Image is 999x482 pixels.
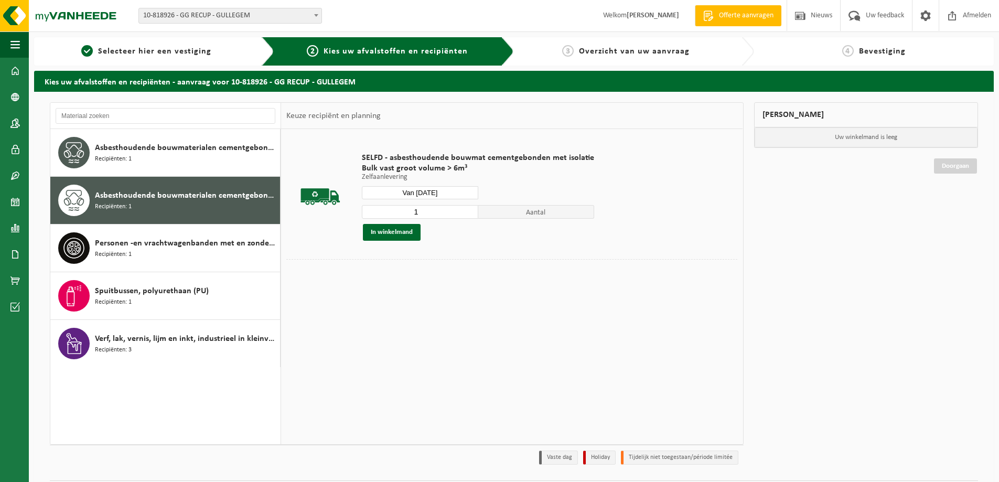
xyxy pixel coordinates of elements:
[95,202,132,212] span: Recipiënten: 1
[716,10,776,21] span: Offerte aanvragen
[50,129,281,177] button: Asbesthoudende bouwmaterialen cementgebonden (hechtgebonden) Recipiënten: 1
[755,127,978,147] p: Uw winkelmand is leeg
[562,45,574,57] span: 3
[95,345,132,355] span: Recipiënten: 3
[50,224,281,272] button: Personen -en vrachtwagenbanden met en zonder velg Recipiënten: 1
[695,5,781,26] a: Offerte aanvragen
[139,8,321,23] span: 10-818926 - GG RECUP - GULLEGEM
[95,142,277,154] span: Asbesthoudende bouwmaterialen cementgebonden (hechtgebonden)
[95,333,277,345] span: Verf, lak, vernis, lijm en inkt, industrieel in kleinverpakking
[95,250,132,260] span: Recipiënten: 1
[95,285,209,297] span: Spuitbussen, polyurethaan (PU)
[362,163,594,174] span: Bulk vast groot volume > 6m³
[34,71,994,91] h2: Kies uw afvalstoffen en recipiënten - aanvraag voor 10-818926 - GG RECUP - GULLEGEM
[754,102,979,127] div: [PERSON_NAME]
[859,47,906,56] span: Bevestiging
[138,8,322,24] span: 10-818926 - GG RECUP - GULLEGEM
[583,451,616,465] li: Holiday
[95,189,277,202] span: Asbesthoudende bouwmaterialen cementgebonden met isolatie(hechtgebonden)
[56,108,275,124] input: Materiaal zoeken
[363,224,421,241] button: In winkelmand
[95,297,132,307] span: Recipiënten: 1
[98,47,211,56] span: Selecteer hier een vestiging
[324,47,468,56] span: Kies uw afvalstoffen en recipiënten
[478,205,595,219] span: Aantal
[621,451,738,465] li: Tijdelijk niet toegestaan/période limitée
[95,237,277,250] span: Personen -en vrachtwagenbanden met en zonder velg
[81,45,93,57] span: 1
[281,103,386,129] div: Keuze recipiënt en planning
[934,158,977,174] a: Doorgaan
[50,272,281,320] button: Spuitbussen, polyurethaan (PU) Recipiënten: 1
[579,47,690,56] span: Overzicht van uw aanvraag
[50,320,281,367] button: Verf, lak, vernis, lijm en inkt, industrieel in kleinverpakking Recipiënten: 3
[39,45,253,58] a: 1Selecteer hier een vestiging
[539,451,578,465] li: Vaste dag
[95,154,132,164] span: Recipiënten: 1
[842,45,854,57] span: 4
[362,174,594,181] p: Zelfaanlevering
[307,45,318,57] span: 2
[627,12,679,19] strong: [PERSON_NAME]
[50,177,281,224] button: Asbesthoudende bouwmaterialen cementgebonden met isolatie(hechtgebonden) Recipiënten: 1
[362,153,594,163] span: SELFD - asbesthoudende bouwmat cementgebonden met isolatie
[362,186,478,199] input: Selecteer datum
